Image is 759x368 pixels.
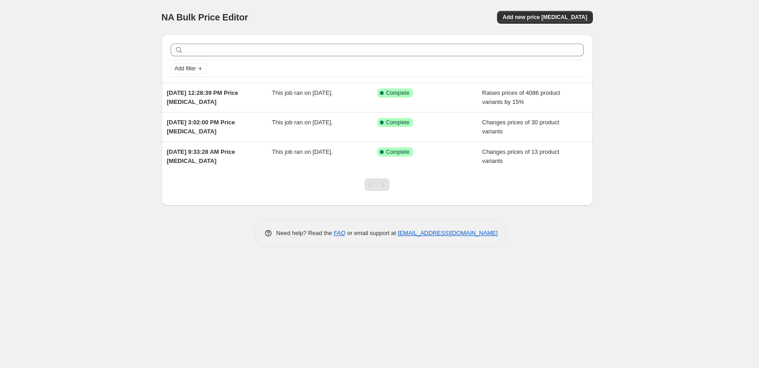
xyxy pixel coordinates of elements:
[167,89,238,105] span: [DATE] 12:28:39 PM Price [MEDICAL_DATA]
[398,230,498,236] a: [EMAIL_ADDRESS][DOMAIN_NAME]
[386,89,409,97] span: Complete
[365,178,389,191] nav: Pagination
[276,230,334,236] span: Need help? Read the
[503,14,587,21] span: Add new price [MEDICAL_DATA]
[497,11,592,24] button: Add new price [MEDICAL_DATA]
[167,148,235,164] span: [DATE] 9:33:28 AM Price [MEDICAL_DATA]
[386,148,409,156] span: Complete
[167,119,235,135] span: [DATE] 3:02:00 PM Price [MEDICAL_DATA]
[272,89,333,96] span: This job ran on [DATE].
[482,89,560,105] span: Raises prices of 4086 product variants by 15%
[162,12,248,22] span: NA Bulk Price Editor
[175,65,196,72] span: Add filter
[482,148,559,164] span: Changes prices of 13 product variants
[272,148,333,155] span: This job ran on [DATE].
[482,119,559,135] span: Changes prices of 30 product variants
[386,119,409,126] span: Complete
[334,230,345,236] a: FAQ
[272,119,333,126] span: This job ran on [DATE].
[345,230,398,236] span: or email support at
[171,63,207,74] button: Add filter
